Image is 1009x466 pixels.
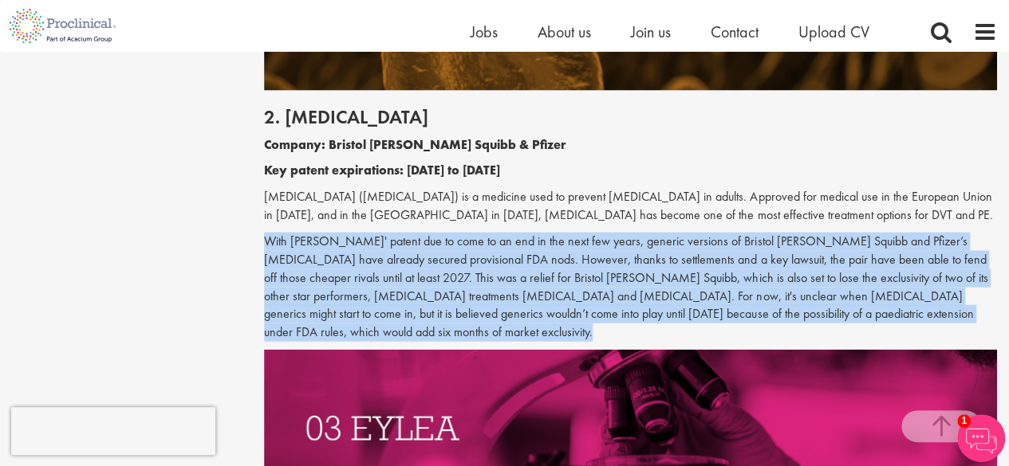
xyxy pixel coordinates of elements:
[264,188,997,225] p: [MEDICAL_DATA] ([MEDICAL_DATA]) is a medicine used to prevent [MEDICAL_DATA] in adults. Approved ...
[264,136,566,153] b: Company: Bristol [PERSON_NAME] Squibb & Pfizer
[957,414,1005,462] img: Chatbot
[957,414,971,428] span: 1
[11,407,215,455] iframe: reCAPTCHA
[631,22,671,42] a: Join us
[798,22,869,42] a: Upload CV
[264,162,500,178] b: Key patent expirations: [DATE] to [DATE]
[538,22,591,42] a: About us
[471,22,498,42] a: Jobs
[264,233,997,342] p: With [PERSON_NAME]' patent due to come to an end in the next few years, generic versions of Brist...
[264,107,997,127] h2: 2. [MEDICAL_DATA]
[711,22,759,42] a: Contact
